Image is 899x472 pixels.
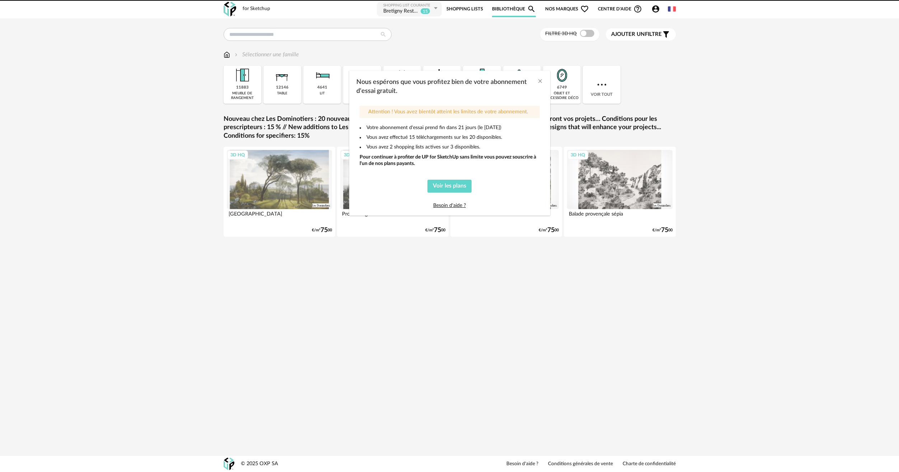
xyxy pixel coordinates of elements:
[433,203,466,208] a: Besoin d'aide ?
[349,71,550,215] div: dialog
[360,144,540,150] li: Vous avez 2 shopping lists actives sur 3 disponibles.
[537,78,543,85] button: Close
[356,79,527,94] span: Nous espérons que vous profitez bien de votre abonnement d'essai gratuit.
[427,180,472,193] button: Voir les plans
[360,124,540,131] li: Votre abonnement d'essai prend fin dans 21 jours (le [DATE])
[433,183,466,189] span: Voir les plans
[360,134,540,141] li: Vous avez effectué 15 téléchargements sur les 20 disponibles.
[360,154,540,167] div: Pour continuer à profiter de UP for SketchUp sans limite vous pouvez souscrire à l'un de nos plan...
[368,109,528,114] span: Attention ! Vous avez bientôt atteint les limites de votre abonnement.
